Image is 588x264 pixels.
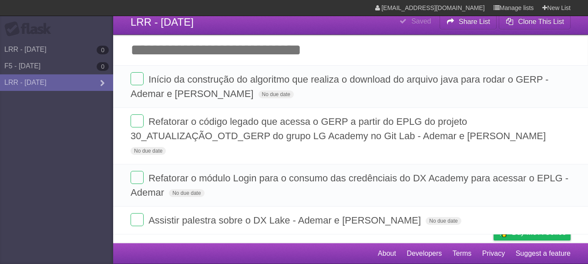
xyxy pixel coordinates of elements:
[131,74,548,99] span: Início da construção do algoritmo que realiza o download do arquivo java para rodar o GERP - Adem...
[97,46,109,54] b: 0
[459,18,490,25] b: Share List
[512,225,566,240] span: Buy me a coffee
[516,245,571,262] a: Suggest a feature
[518,18,564,25] b: Clone This List
[453,245,472,262] a: Terms
[131,171,144,184] label: Done
[131,147,166,155] span: No due date
[131,72,144,85] label: Done
[131,116,548,141] span: Refatorar o código legado que acessa o GERP a partir do EPLG do projeto 30_ATUALIZAÇÃO_OTD_GERP d...
[169,189,204,197] span: No due date
[131,114,144,127] label: Done
[482,245,505,262] a: Privacy
[97,62,109,71] b: 0
[426,217,461,225] span: No due date
[131,173,568,198] span: Refatorar o módulo Login para o consumo das credênciais do DX Academy para acessar o EPLG - Ademar
[148,215,423,226] span: Assistir palestra sobre o DX Lake - Ademar e [PERSON_NAME]
[378,245,396,262] a: About
[259,90,294,98] span: No due date
[499,14,571,30] button: Clone This List
[131,16,194,28] span: LRR - [DATE]
[407,245,442,262] a: Developers
[4,21,57,37] div: Flask
[411,17,431,25] b: Saved
[131,213,144,226] label: Done
[440,14,497,30] button: Share List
